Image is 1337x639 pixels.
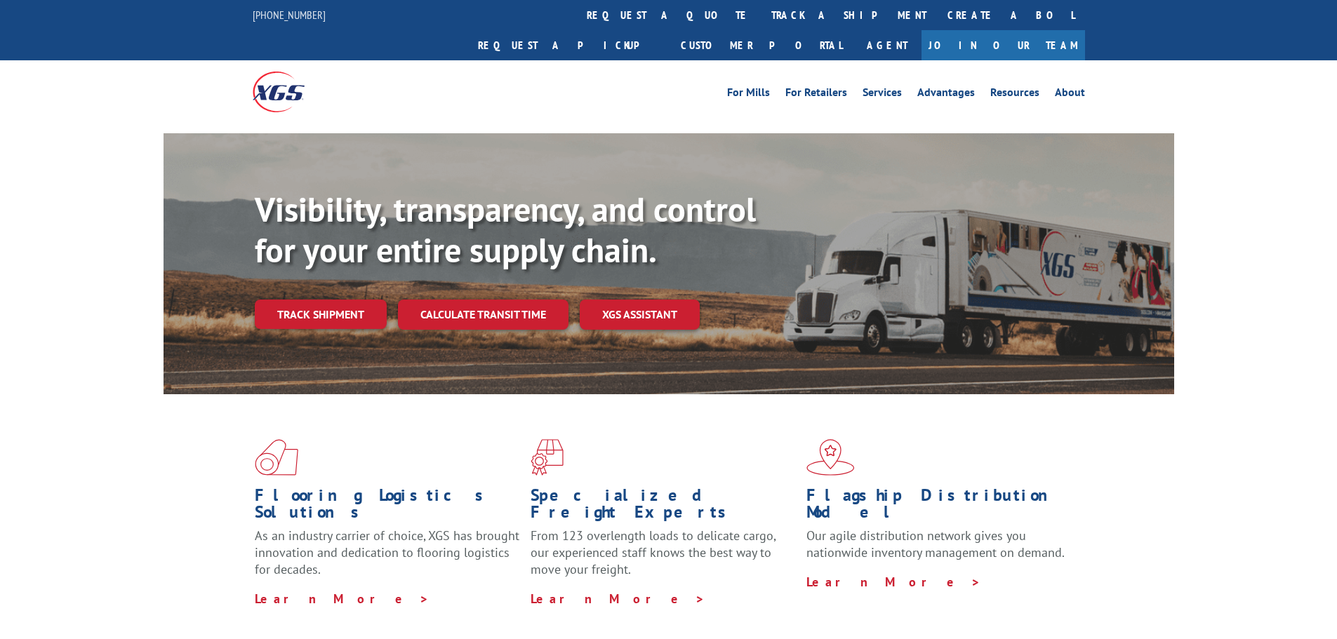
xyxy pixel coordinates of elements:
p: From 123 overlength loads to delicate cargo, our experienced staff knows the best way to move you... [531,527,796,590]
img: xgs-icon-total-supply-chain-intelligence-red [255,439,298,476]
a: Calculate transit time [398,300,568,330]
a: Learn More > [255,591,430,607]
a: [PHONE_NUMBER] [253,8,326,22]
a: Track shipment [255,300,387,329]
img: xgs-icon-flagship-distribution-model-red [806,439,855,476]
h1: Specialized Freight Experts [531,487,796,527]
a: XGS ASSISTANT [580,300,700,330]
a: For Mills [727,87,770,102]
a: Customer Portal [670,30,853,60]
b: Visibility, transparency, and control for your entire supply chain. [255,187,756,271]
a: Agent [853,30,922,60]
a: Learn More > [531,591,705,607]
span: Our agile distribution network gives you nationwide inventory management on demand. [806,527,1065,560]
a: Advantages [917,87,975,102]
a: Join Our Team [922,30,1085,60]
span: As an industry carrier of choice, XGS has brought innovation and dedication to flooring logistics... [255,527,519,577]
a: Learn More > [806,574,981,590]
a: Services [863,87,902,102]
h1: Flagship Distribution Model [806,487,1072,527]
img: xgs-icon-focused-on-flooring-red [531,439,564,476]
a: Request a pickup [467,30,670,60]
a: About [1055,87,1085,102]
h1: Flooring Logistics Solutions [255,487,520,527]
a: For Retailers [785,87,847,102]
a: Resources [990,87,1039,102]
